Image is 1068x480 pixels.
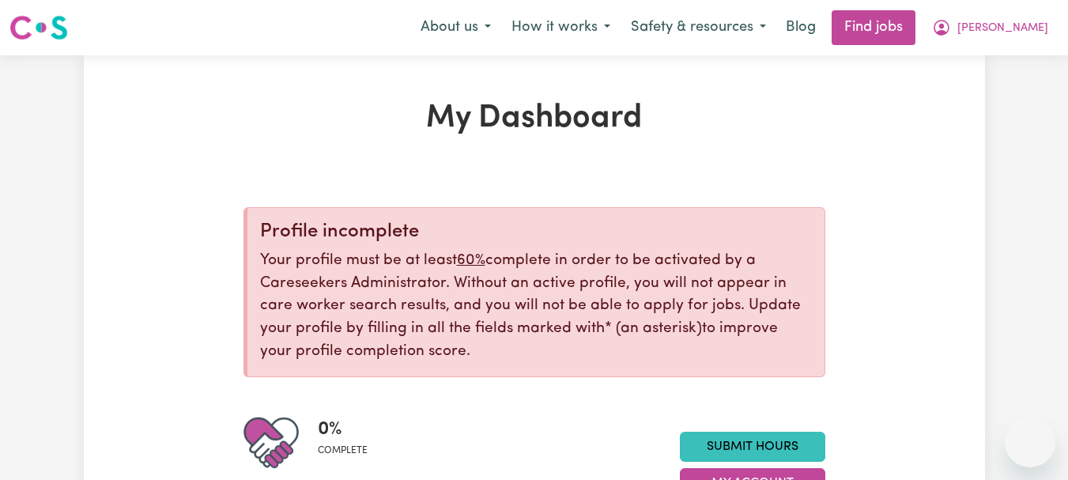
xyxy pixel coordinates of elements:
div: Profile completeness: 0% [318,415,380,471]
p: Your profile must be at least complete in order to be activated by a Careseekers Administrator. W... [260,250,812,364]
button: About us [410,11,501,44]
button: Safety & resources [621,11,776,44]
u: 60% [457,253,485,268]
span: an asterisk [605,321,702,336]
a: Blog [776,10,825,45]
button: How it works [501,11,621,44]
a: Careseekers logo [9,9,68,46]
iframe: Button to launch messaging window [1005,417,1055,467]
button: My Account [922,11,1059,44]
div: Profile incomplete [260,221,812,244]
span: complete [318,444,368,458]
span: 0 % [318,415,368,444]
a: Submit Hours [680,432,825,462]
img: Careseekers logo [9,13,68,42]
span: [PERSON_NAME] [957,20,1048,37]
a: Find jobs [832,10,915,45]
h1: My Dashboard [243,100,825,138]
